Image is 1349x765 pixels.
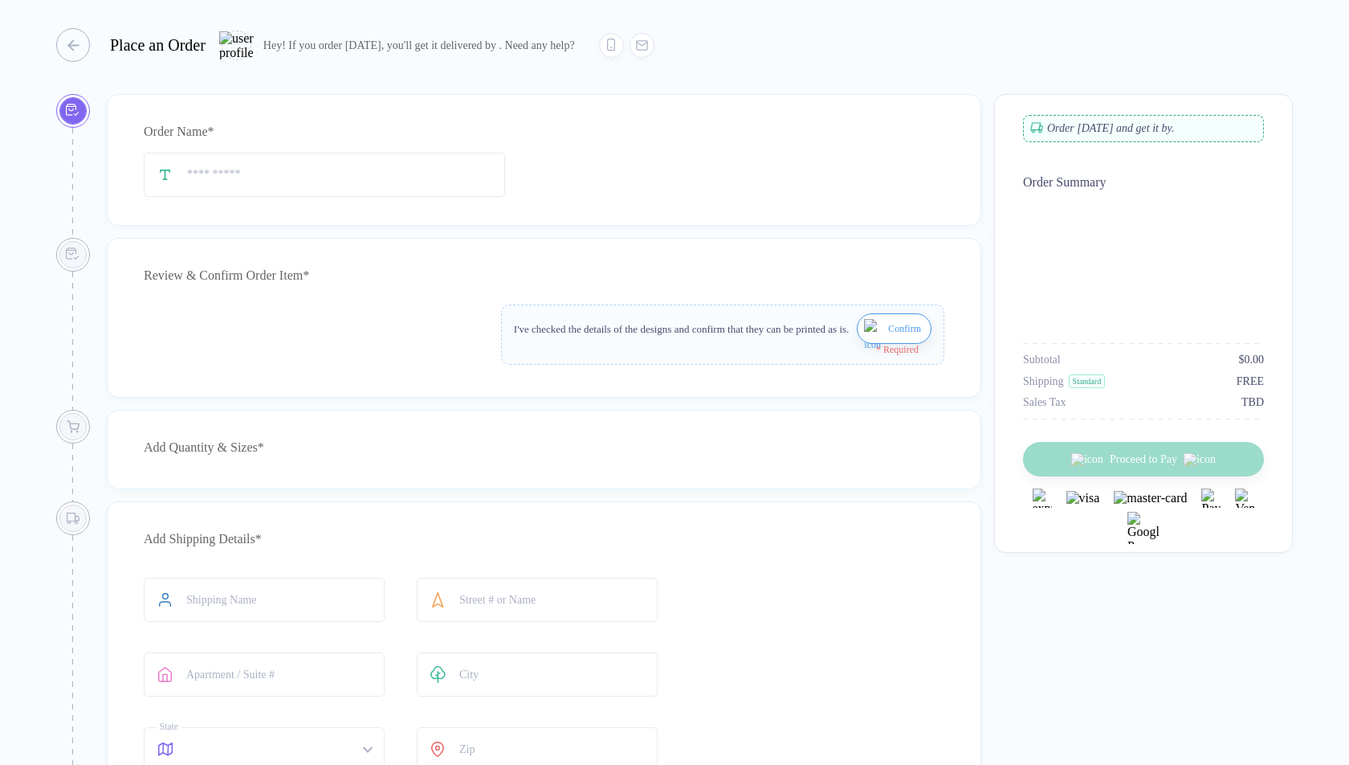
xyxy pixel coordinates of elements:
[1237,375,1264,388] div: FREE
[1066,491,1100,505] img: visa
[514,319,849,339] div: I've checked the details of the designs and confirm that they can be printed as is.
[1023,354,1061,366] div: Subtotal
[1241,396,1264,409] div: TBD
[1033,489,1052,508] img: express
[110,36,206,55] div: Place an Order
[144,526,944,552] div: Add Shipping Details
[263,39,575,52] div: Hey! If you order [DATE], you'll get it delivered by . Need any help?
[144,435,944,460] div: Add Quantity & Sizes
[219,31,254,59] img: user profile
[1239,354,1265,366] div: $0.00
[144,263,944,288] div: Review & Confirm Order Item
[144,119,944,145] div: Order Name
[1235,489,1254,508] img: Venmo
[1023,396,1066,409] div: Sales Tax
[1023,115,1264,142] div: Order [DATE] and get it by .
[1114,491,1187,505] img: master-card
[1023,175,1264,190] div: Order Summary
[1201,489,1221,508] img: Paypal
[1023,375,1064,388] div: Shipping
[514,344,919,356] div: * Required
[1127,512,1159,544] img: Google Pay
[864,319,884,358] img: icon
[857,313,931,344] button: iconConfirm
[1069,374,1106,388] div: Standard
[888,316,921,342] span: Confirm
